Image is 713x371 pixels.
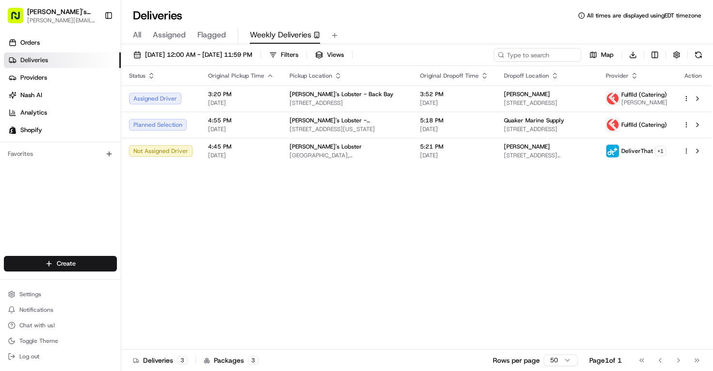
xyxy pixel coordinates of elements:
[420,143,488,151] span: 5:21 PM
[82,192,90,200] div: 💻
[4,122,121,138] a: Shopify
[621,91,667,99] span: Fulflld (Catering)
[208,90,274,98] span: 3:20 PM
[10,93,27,110] img: 1736555255976-a54dd68f-1ca7-489b-9aae-adbdc363a1c4
[589,355,622,365] div: Page 1 of 1
[44,102,133,110] div: We're available if you need us!
[10,141,25,157] img: Joana Marie Avellanoza
[20,73,47,82] span: Providers
[19,306,53,314] span: Notifications
[10,192,17,200] div: 📗
[133,29,141,41] span: All
[621,147,653,155] span: DeliverThat
[208,117,274,124] span: 4:55 PM
[250,29,311,41] span: Weekly Deliveries
[20,108,47,117] span: Analytics
[290,143,362,151] span: [PERSON_NAME]'s Lobster
[4,52,121,68] a: Deliveries
[19,290,41,298] span: Settings
[655,146,666,156] button: +1
[208,72,264,80] span: Original Pickup Time
[145,51,252,59] span: [DATE] 12:00 AM - [DATE] 11:59 PM
[68,214,117,222] a: Powered byPylon
[420,152,488,159] span: [DATE]
[420,99,488,107] span: [DATE]
[4,350,117,363] button: Log out
[4,303,117,317] button: Notifications
[290,99,405,107] span: [STREET_ADDRESS]
[165,96,177,107] button: Start new chat
[10,126,65,134] div: Past conversations
[504,152,590,159] span: [STREET_ADDRESS][PERSON_NAME]
[197,29,226,41] span: Flagged
[504,117,564,124] span: Quaker Marine Supply
[204,355,259,365] div: Packages
[27,7,97,17] button: [PERSON_NAME]'s Lobster
[20,126,42,135] span: Shopify
[129,72,146,80] span: Status
[6,187,78,204] a: 📗Knowledge Base
[153,29,186,41] span: Assigned
[327,51,344,59] span: Views
[25,63,160,73] input: Clear
[4,287,117,301] button: Settings
[504,143,550,151] span: [PERSON_NAME]
[133,8,182,23] h1: Deliveries
[133,355,188,365] div: Deliveries
[19,191,74,201] span: Knowledge Base
[504,99,590,107] span: [STREET_ADDRESS]
[97,215,117,222] span: Pylon
[4,87,121,103] a: Nash AI
[19,353,39,360] span: Log out
[4,146,117,162] div: Favorites
[208,99,274,107] span: [DATE]
[504,72,549,80] span: Dropoff Location
[290,117,405,124] span: [PERSON_NAME]'s Lobster - [GEOGRAPHIC_DATA]
[9,126,16,134] img: Shopify logo
[290,125,405,133] span: [STREET_ADDRESS][US_STATE]
[20,93,38,110] img: 1727276513143-84d647e1-66c0-4f92-a045-3c9f9f5dfd92
[136,151,156,158] span: [DATE]
[20,38,40,47] span: Orders
[606,92,619,105] img: profile_Fulflld_OnFleet_Thistle_SF.png
[606,118,619,131] img: profile_Fulflld_OnFleet_Thistle_SF.png
[4,105,121,120] a: Analytics
[177,356,188,365] div: 3
[57,259,76,268] span: Create
[420,125,488,133] span: [DATE]
[44,93,159,102] div: Start new chat
[150,124,177,136] button: See all
[621,121,667,129] span: Fulflld (Catering)
[20,56,48,65] span: Deliveries
[420,72,479,80] span: Original Dropoff Time
[290,152,405,159] span: [GEOGRAPHIC_DATA], [GEOGRAPHIC_DATA]
[208,143,274,151] span: 4:45 PM
[601,51,614,59] span: Map
[585,48,618,62] button: Map
[208,125,274,133] span: [DATE]
[92,191,156,201] span: API Documentation
[281,51,298,59] span: Filters
[27,17,97,24] button: [PERSON_NAME][EMAIL_ADDRESS][PERSON_NAME][DOMAIN_NAME]
[4,334,117,348] button: Toggle Theme
[10,10,29,29] img: Nash
[265,48,303,62] button: Filters
[290,90,393,98] span: [PERSON_NAME]'s Lobster - Back Bay
[20,91,42,100] span: Nash AI
[420,90,488,98] span: 3:52 PM
[587,12,701,19] span: All times are displayed using EDT timezone
[606,72,629,80] span: Provider
[494,48,581,62] input: Type to search
[311,48,348,62] button: Views
[621,99,667,106] span: [PERSON_NAME]
[30,151,129,158] span: [PERSON_NAME] [PERSON_NAME]
[129,48,257,62] button: [DATE] 12:00 AM - [DATE] 11:59 PM
[19,337,58,345] span: Toggle Theme
[692,48,705,62] button: Refresh
[606,145,619,157] img: profile_deliverthat_partner.png
[130,151,134,158] span: •
[504,125,590,133] span: [STREET_ADDRESS]
[493,355,540,365] p: Rows per page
